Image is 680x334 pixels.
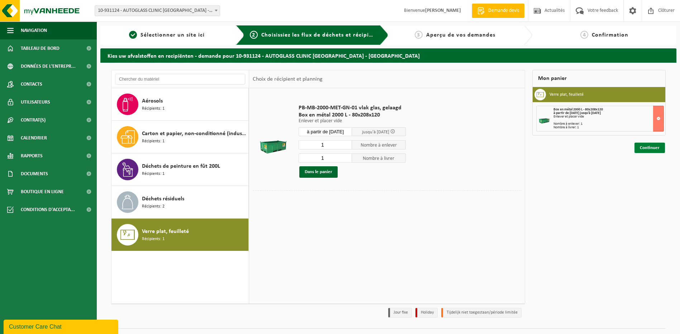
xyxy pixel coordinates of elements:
span: Navigation [21,22,47,39]
span: Rapports [21,147,43,165]
p: Enlever et placer vide [299,119,406,124]
a: 1Sélectionner un site ici [104,31,230,39]
button: Déchets résiduels Récipients: 2 [111,186,249,219]
h3: Verre plat, feuilleté [550,89,584,100]
span: Récipients: 1 [142,105,165,112]
span: Demande devis [486,7,521,14]
span: Récipients: 1 [142,236,165,243]
span: Conditions d'accepta... [21,201,75,219]
strong: à partir de [DATE] jusqu'à [DATE] [553,111,601,115]
span: Contrat(s) [21,111,46,129]
span: Carton et papier, non-conditionné (industriel) [142,129,247,138]
li: Tijdelijk niet toegestaan/période limitée [441,308,522,318]
span: Documents [21,165,48,183]
span: Aérosols [142,97,163,105]
div: Mon panier [532,70,666,87]
div: Choix de récipient et planning [249,70,326,88]
li: Holiday [415,308,438,318]
span: Récipients: 1 [142,171,165,177]
input: Sélectionnez date [299,127,352,136]
span: Aperçu de vos demandes [426,32,495,38]
span: Données de l'entrepr... [21,57,76,75]
span: Nombre à enlever [352,140,406,149]
span: Récipients: 1 [142,138,165,145]
span: Déchets de peinture en fût 200L [142,162,220,171]
a: Continuer [634,143,665,153]
button: Verre plat, feuilleté Récipients: 1 [111,219,249,251]
span: Sélectionner un site ici [141,32,205,38]
span: PB-MB-2000-MET-GN-01 vlak glas, gelaagd [299,104,406,111]
span: 3 [415,31,423,39]
span: Récipients: 2 [142,203,165,210]
li: Jour fixe [388,308,412,318]
button: Déchets de peinture en fût 200L Récipients: 1 [111,153,249,186]
span: Confirmation [592,32,628,38]
div: Enlever et placer vide [553,115,664,119]
span: Choisissiez les flux de déchets et récipients [261,32,381,38]
span: Tableau de bord [21,39,60,57]
span: jusqu'à [DATE] [362,130,389,134]
iframe: chat widget [4,318,120,334]
div: Nombre à enlever: 1 [553,122,664,126]
span: Box en métal 2000 L - 80x208x120 [553,108,603,111]
span: Boutique en ligne [21,183,64,201]
span: 4 [580,31,588,39]
span: Calendrier [21,129,47,147]
input: Chercher du matériel [115,74,245,85]
button: Dans le panier [299,166,338,178]
h2: Kies uw afvalstoffen en recipiënten - demande pour 10-931124 - AUTOGLASS CLINIC [GEOGRAPHIC_DATA]... [100,48,676,62]
span: Box en métal 2000 L - 80x208x120 [299,111,406,119]
strong: [PERSON_NAME] [425,8,461,13]
span: 10-931124 - AUTOGLASS CLINIC ANDERLECHT - ANDERLECHT [95,6,220,16]
button: Carton et papier, non-conditionné (industriel) Récipients: 1 [111,121,249,153]
span: Contacts [21,75,42,93]
span: Déchets résiduels [142,195,184,203]
span: Utilisateurs [21,93,50,111]
span: Nombre à livrer [352,153,406,163]
div: Nombre à livrer: 1 [553,126,664,129]
a: Demande devis [472,4,524,18]
button: Aérosols Récipients: 1 [111,88,249,121]
span: 10-931124 - AUTOGLASS CLINIC ANDERLECHT - ANDERLECHT [95,5,220,16]
span: Verre plat, feuilleté [142,227,189,236]
span: 2 [250,31,258,39]
span: 1 [129,31,137,39]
